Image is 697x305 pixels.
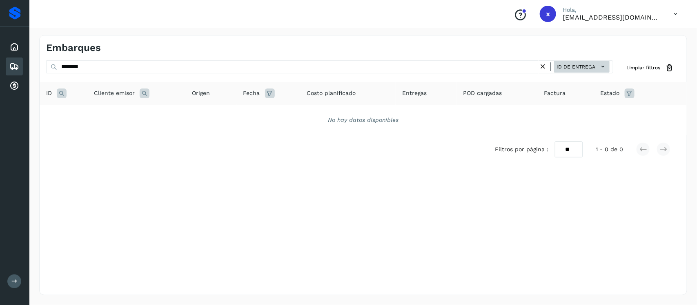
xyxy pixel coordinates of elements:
span: Fecha [243,89,260,97]
span: Limpiar filtros [626,64,660,71]
div: Cuentas por cobrar [6,77,23,95]
span: ID [46,89,52,97]
div: Embarques [6,57,23,75]
span: Entregas [402,89,427,97]
p: Hola, [563,7,661,13]
p: xmgm@transportesser.com.mx [563,13,661,21]
span: Origen [192,89,210,97]
span: Cliente emisor [94,89,135,97]
span: Estado [601,89,620,97]
div: Inicio [6,38,23,56]
span: Filtros por página : [495,145,548,154]
div: No hay datos disponibles [50,116,676,124]
h4: Embarques [46,42,101,54]
span: POD cargadas [463,89,502,97]
span: Costo planificado [307,89,356,97]
button: Limpiar filtros [620,60,680,75]
span: 1 - 0 de 0 [596,145,623,154]
span: Factura [544,89,566,97]
span: ID de entrega [557,63,595,71]
button: ID de entrega [554,61,610,73]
